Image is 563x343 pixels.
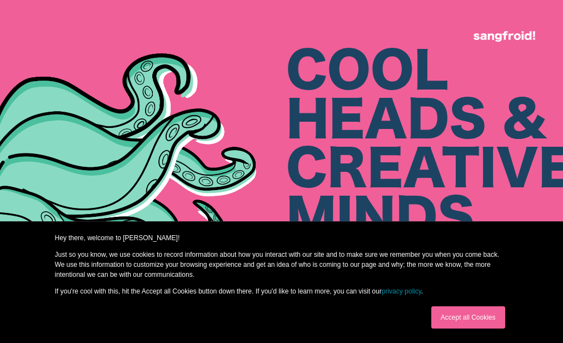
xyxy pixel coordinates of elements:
a: Accept all Cookies [431,306,505,329]
img: logo [474,31,535,42]
p: Hey there, welcome to [PERSON_NAME]! [55,233,509,243]
a: privacy policy [382,287,421,295]
p: Just so you know, we use cookies to record information about how you interact with our site and t... [55,250,509,280]
p: If you're cool with this, hit the Accept all Cookies button down there. If you'd like to learn mo... [55,286,509,296]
